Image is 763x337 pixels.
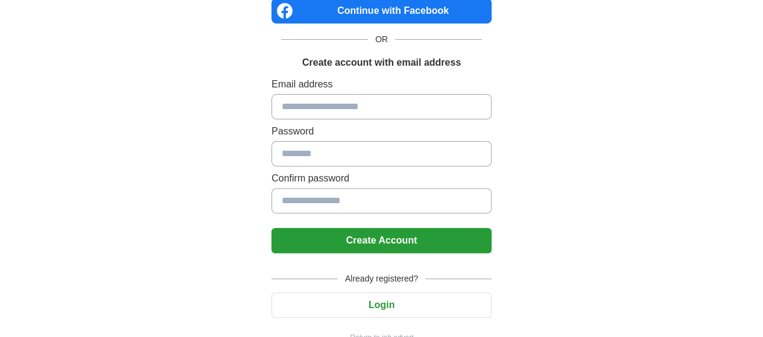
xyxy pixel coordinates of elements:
h1: Create account with email address [302,55,461,70]
a: Login [271,300,492,310]
span: OR [368,33,395,46]
span: Already registered? [338,272,425,285]
label: Password [271,124,492,139]
label: Confirm password [271,171,492,186]
button: Login [271,292,492,318]
label: Email address [271,77,492,92]
button: Create Account [271,228,492,253]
